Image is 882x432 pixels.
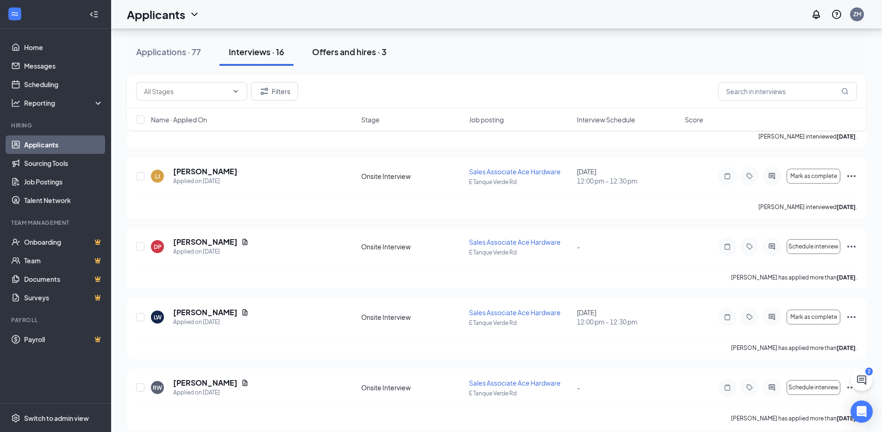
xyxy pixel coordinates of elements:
div: [DATE] [577,308,679,326]
input: All Stages [144,86,228,96]
svg: Note [722,243,733,250]
div: Applied on [DATE] [173,247,249,256]
div: [DATE] [577,167,679,185]
p: E Tanque Verde Rd [469,319,571,327]
svg: Document [241,309,249,316]
div: Applied on [DATE] [173,388,249,397]
div: Onsite Interview [361,172,463,181]
a: Scheduling [24,75,103,94]
svg: Tag [744,384,755,391]
svg: Ellipses [846,171,857,182]
button: Mark as complete [787,310,840,324]
div: Applied on [DATE] [173,318,249,327]
svg: Note [722,172,733,180]
a: TeamCrown [24,251,103,270]
span: Sales Associate Ace Hardware [469,379,561,387]
p: [PERSON_NAME] has applied more than . [731,344,857,352]
div: DP [154,243,162,251]
div: ZM [853,10,861,18]
div: Open Intercom Messenger [851,400,873,423]
a: Applicants [24,135,103,154]
svg: ActiveChat [766,313,777,321]
button: Mark as complete [787,169,840,184]
button: Filter Filters [251,82,298,101]
div: Applied on [DATE] [173,177,238,186]
svg: Settings [11,413,20,423]
span: - [577,242,580,251]
span: Name · Applied On [151,115,207,124]
div: Onsite Interview [361,312,463,322]
svg: Ellipses [846,311,857,323]
p: [PERSON_NAME] interviewed . [758,203,857,211]
a: Messages [24,57,103,75]
svg: Analysis [11,98,20,108]
span: Sales Associate Ace Hardware [469,308,561,317]
h5: [PERSON_NAME] [173,378,238,388]
a: SurveysCrown [24,288,103,307]
svg: ChevronDown [189,9,200,20]
h5: [PERSON_NAME] [173,307,238,318]
svg: Ellipses [846,241,857,252]
div: RW [153,384,162,392]
div: 2 [865,368,873,375]
div: Hiring [11,121,101,129]
svg: ChevronDown [232,88,239,95]
svg: Tag [744,172,755,180]
div: Onsite Interview [361,383,463,392]
svg: QuestionInfo [831,9,842,20]
span: Job posting [469,115,504,124]
button: ChatActive [851,369,873,391]
span: Interview Schedule [577,115,635,124]
svg: Note [722,313,733,321]
h5: [PERSON_NAME] [173,166,238,177]
svg: ActiveChat [766,172,777,180]
svg: ActiveChat [766,384,777,391]
svg: Notifications [811,9,822,20]
div: LJ [155,172,160,180]
span: Mark as complete [790,314,837,320]
span: Stage [361,115,380,124]
a: Talent Network [24,191,103,210]
a: PayrollCrown [24,330,103,349]
svg: ChatActive [856,375,867,386]
b: [DATE] [837,203,856,210]
b: [DATE] [837,415,856,422]
p: E Tanque Verde Rd [469,248,571,256]
b: [DATE] [837,344,856,351]
svg: Filter [259,86,270,97]
div: Offers and hires · 3 [312,46,387,57]
p: [PERSON_NAME] has applied more than . [731,414,857,422]
svg: ActiveChat [766,243,777,250]
span: 12:00 pm - 12:30 pm [577,317,679,326]
div: Switch to admin view [24,413,89,423]
div: Team Management [11,219,101,227]
span: 12:00 pm - 12:30 pm [577,176,679,185]
span: Schedule interview [788,384,838,391]
svg: Collapse [89,10,99,19]
h5: [PERSON_NAME] [173,237,238,247]
svg: Ellipses [846,382,857,393]
span: Mark as complete [790,173,837,179]
span: Sales Associate Ace Hardware [469,167,561,176]
span: - [577,383,580,392]
span: Sales Associate Ace Hardware [469,238,561,246]
button: Schedule interview [787,380,840,395]
div: Reporting [24,98,104,108]
div: Onsite Interview [361,242,463,251]
button: Schedule interview [787,239,840,254]
span: Schedule interview [788,243,838,250]
span: Score [685,115,703,124]
svg: Tag [744,313,755,321]
svg: WorkstreamLogo [10,9,19,19]
a: Sourcing Tools [24,154,103,172]
div: Applications · 77 [136,46,201,57]
svg: MagnifyingGlass [841,88,849,95]
svg: Note [722,384,733,391]
b: [DATE] [837,274,856,281]
a: Home [24,38,103,57]
svg: Tag [744,243,755,250]
div: Interviews · 16 [229,46,284,57]
h1: Applicants [127,6,185,22]
svg: Document [241,238,249,246]
a: Job Postings [24,172,103,191]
